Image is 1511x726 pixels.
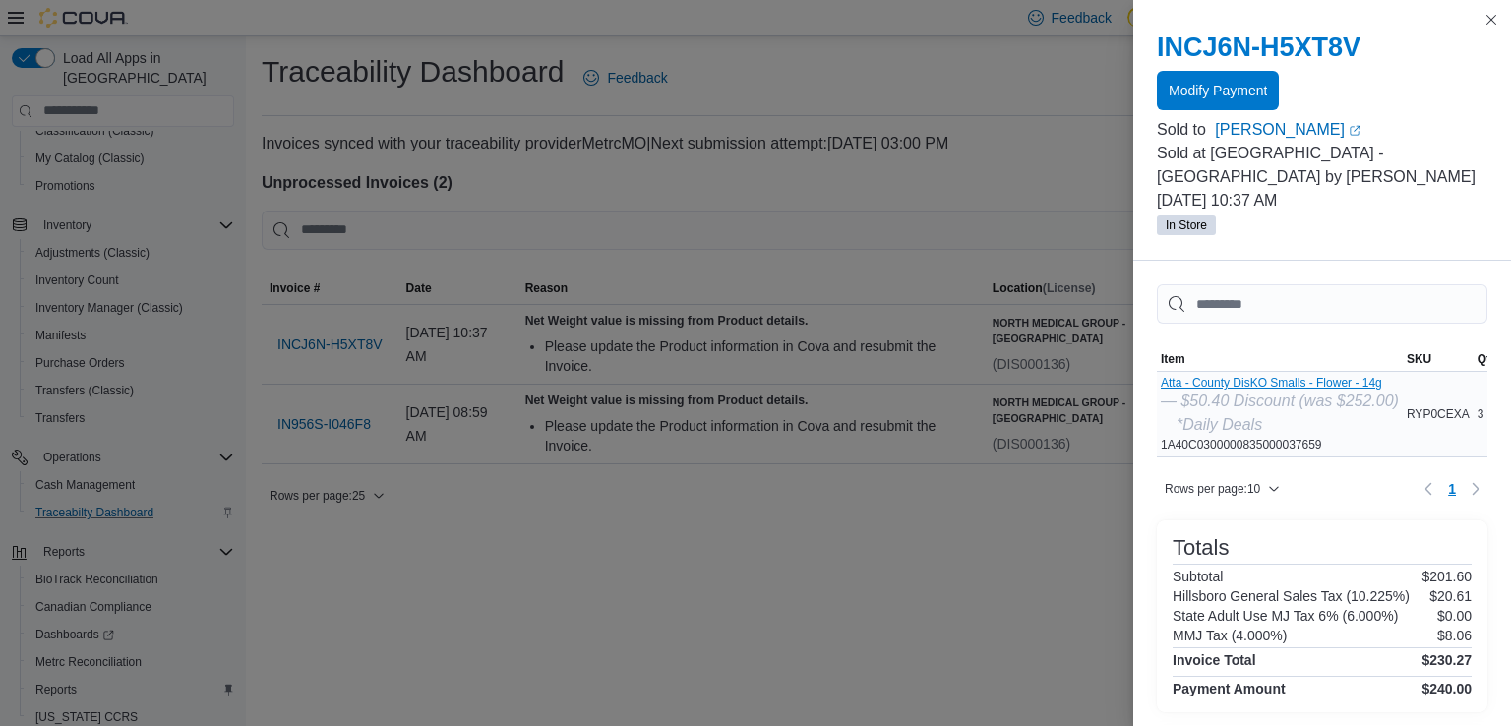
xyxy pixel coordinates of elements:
[1173,608,1398,624] h6: State Adult Use MJ Tax 6% (6.000%)
[1173,652,1256,668] h4: Invoice Total
[1157,142,1487,189] p: Sold at [GEOGRAPHIC_DATA] - [GEOGRAPHIC_DATA] by [PERSON_NAME]
[1157,284,1487,324] input: This is a search bar. As you type, the results lower in the page will automatically filter.
[1165,481,1260,497] span: Rows per page : 10
[1166,216,1207,234] span: In Store
[1437,628,1472,643] p: $8.06
[1464,477,1487,501] button: Next page
[1161,376,1399,390] button: Atta - County DisKO Smalls - Flower - 14g
[1440,473,1464,505] ul: Pagination for table: MemoryTable from EuiInMemoryTable
[1173,536,1229,560] h3: Totals
[1161,376,1399,453] div: 1A40C0300000835000037659
[1157,347,1403,371] button: Item
[1417,473,1487,505] nav: Pagination for table: MemoryTable from EuiInMemoryTable
[1429,588,1472,604] p: $20.61
[1417,477,1440,501] button: Previous page
[1157,31,1487,63] h2: INCJ6N-H5XT8V
[1407,406,1470,422] span: RYP0CEXA
[1349,125,1360,137] svg: External link
[1478,351,1497,367] span: Qty
[1421,681,1472,696] h4: $240.00
[1173,569,1223,584] h6: Subtotal
[1440,473,1464,505] button: Page 1 of 1
[1157,215,1216,235] span: In Store
[1474,402,1501,426] div: 3
[1480,8,1503,31] button: Close this dialog
[1437,608,1472,624] p: $0.00
[1157,71,1279,110] button: Modify Payment
[1407,351,1431,367] span: SKU
[1177,416,1262,433] i: *Daily Deals
[1173,681,1286,696] h4: Payment Amount
[1421,652,1472,668] h4: $230.27
[1157,118,1211,142] div: Sold to
[1403,347,1474,371] button: SKU
[1169,81,1267,100] span: Modify Payment
[1421,569,1472,584] p: $201.60
[1173,628,1287,643] h6: MMJ Tax (4.000%)
[1448,479,1456,499] span: 1
[1173,588,1410,604] h6: Hillsboro General Sales Tax (10.225%)
[1157,189,1487,212] p: [DATE] 10:37 AM
[1215,118,1487,142] a: [PERSON_NAME]External link
[1161,390,1399,413] div: — $50.40 Discount (was $252.00)
[1161,351,1185,367] span: Item
[1157,477,1288,501] button: Rows per page:10
[1474,347,1501,371] button: Qty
